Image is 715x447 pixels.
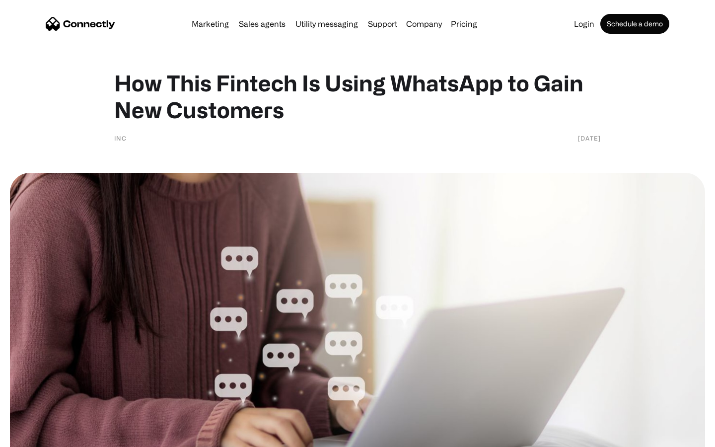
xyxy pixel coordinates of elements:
[188,20,233,28] a: Marketing
[235,20,289,28] a: Sales agents
[114,70,601,123] h1: How This Fintech Is Using WhatsApp to Gain New Customers
[570,20,598,28] a: Login
[600,14,669,34] a: Schedule a demo
[10,430,60,444] aside: Language selected: English
[406,17,442,31] div: Company
[447,20,481,28] a: Pricing
[364,20,401,28] a: Support
[20,430,60,444] ul: Language list
[578,133,601,143] div: [DATE]
[291,20,362,28] a: Utility messaging
[114,133,127,143] div: INC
